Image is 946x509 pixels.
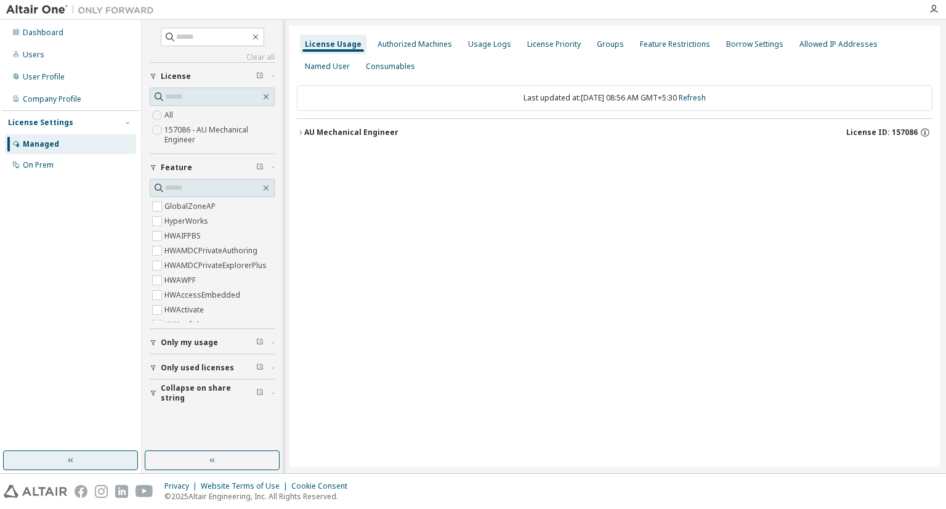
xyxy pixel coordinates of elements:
[164,288,243,303] label: HWAccessEmbedded
[164,481,201,491] div: Privacy
[95,485,108,498] img: instagram.svg
[23,94,81,104] div: Company Profile
[297,85,932,111] div: Last updated at: [DATE] 08:56 AM GMT+5:30
[150,63,275,90] button: License
[305,39,362,49] div: License Usage
[468,39,511,49] div: Usage Logs
[256,163,264,173] span: Clear filter
[304,128,398,137] div: AU Mechanical Engineer
[164,199,218,214] label: GlobalZoneAP
[115,485,128,498] img: linkedin.svg
[164,123,275,147] label: 157086 - AU Mechanical Engineer
[4,485,67,498] img: altair_logo.svg
[256,338,264,348] span: Clear filter
[164,108,176,123] label: All
[23,28,63,38] div: Dashboard
[150,154,275,181] button: Feature
[256,363,264,373] span: Clear filter
[256,388,264,398] span: Clear filter
[164,229,203,243] label: HWAIFPBS
[297,119,932,146] button: AU Mechanical EngineerLicense ID: 157086
[597,39,624,49] div: Groups
[150,52,275,62] a: Clear all
[75,485,87,498] img: facebook.svg
[164,491,355,502] p: © 2025 Altair Engineering, Inc. All Rights Reserved.
[161,338,218,348] span: Only my usage
[164,258,269,273] label: HWAMDCPrivateExplorerPlus
[726,39,783,49] div: Borrow Settings
[23,72,65,82] div: User Profile
[527,39,581,49] div: License Priority
[23,139,59,149] div: Managed
[23,50,44,60] div: Users
[366,62,415,71] div: Consumables
[161,383,256,403] span: Collapse on share string
[150,354,275,381] button: Only used licenses
[164,317,204,332] label: HWAcufwh
[291,481,355,491] div: Cookie Consent
[679,92,706,103] a: Refresh
[164,303,206,317] label: HWActivate
[378,39,452,49] div: Authorized Machines
[6,4,160,16] img: Altair One
[640,39,710,49] div: Feature Restrictions
[135,485,153,498] img: youtube.svg
[164,214,211,229] label: HyperWorks
[161,363,234,373] span: Only used licenses
[305,62,350,71] div: Named User
[846,128,918,137] span: License ID: 157086
[201,481,291,491] div: Website Terms of Use
[8,118,73,128] div: License Settings
[161,163,192,173] span: Feature
[164,243,260,258] label: HWAMDCPrivateAuthoring
[150,329,275,356] button: Only my usage
[799,39,878,49] div: Allowed IP Addresses
[164,273,198,288] label: HWAWPF
[150,380,275,407] button: Collapse on share string
[23,160,54,170] div: On Prem
[161,71,191,81] span: License
[256,71,264,81] span: Clear filter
